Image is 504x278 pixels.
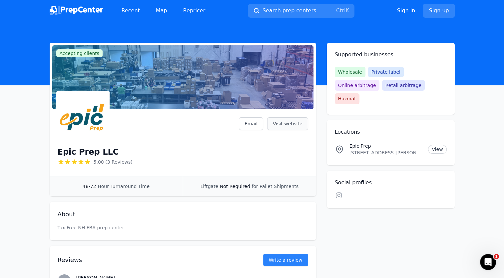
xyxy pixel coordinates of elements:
span: Liftgate [201,184,218,189]
a: Sign up [423,4,454,18]
p: Tax Free NH FBA prep center [58,224,308,231]
h2: Locations [335,128,447,136]
span: for Pallet Shipments [252,184,298,189]
span: 48-72 [83,184,96,189]
a: Write a review [263,254,308,266]
a: Visit website [267,117,308,130]
kbd: Ctrl [336,7,345,14]
span: Accepting clients [56,49,103,57]
h2: Social profiles [335,179,447,187]
p: [STREET_ADDRESS][PERSON_NAME] [349,149,423,156]
a: Sign in [397,7,415,15]
span: Not Required [220,184,250,189]
a: Repricer [178,4,211,17]
span: 5.00 (3 Reviews) [94,159,133,165]
span: Hour Turnaround Time [98,184,150,189]
iframe: Intercom live chat [480,254,496,270]
h2: About [58,210,308,219]
span: Online arbitrage [335,80,379,91]
a: Map [151,4,173,17]
a: Email [239,117,263,130]
a: View [428,145,446,154]
span: 1 [494,254,499,259]
h2: Supported businesses [335,51,447,59]
span: Retail arbitrage [382,80,425,91]
p: Epic Prep [349,143,423,149]
button: Search prep centersCtrlK [248,4,354,18]
span: Wholesale [335,67,365,77]
a: Recent [116,4,145,17]
span: Hazmat [335,93,359,104]
img: PrepCenter [50,6,103,15]
span: Private label [368,67,404,77]
span: Search prep centers [262,7,316,15]
h1: Epic Prep LLC [58,147,119,157]
kbd: K [345,7,349,14]
img: Epic Prep LLC [58,92,108,143]
h2: Reviews [58,255,242,265]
